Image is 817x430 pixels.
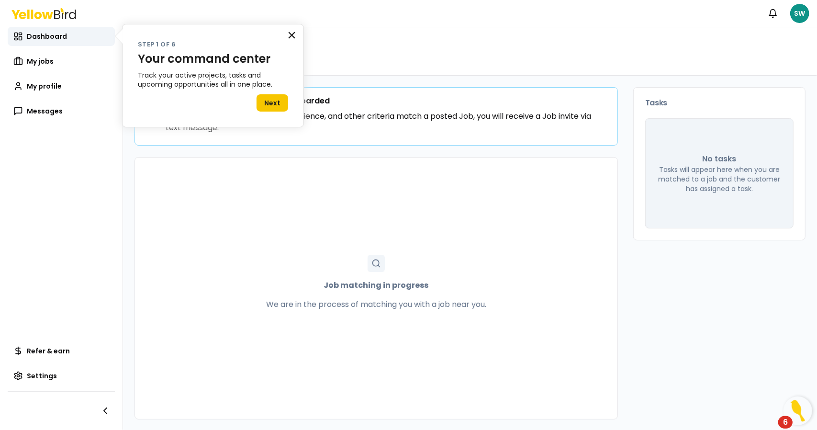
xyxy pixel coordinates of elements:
a: My profile [8,77,115,96]
p: Your command center [138,52,288,66]
h3: Tasks [645,99,794,107]
span: Messages [27,106,63,116]
span: SW [790,4,809,23]
a: Messages [8,102,115,121]
span: Settings [27,371,57,381]
h1: Welcome, [PERSON_NAME] [134,48,806,64]
a: Settings [8,366,115,385]
span: Dashboard [27,32,67,41]
span: My jobs [27,57,54,66]
span: My profile [27,81,62,91]
button: Close [287,27,296,43]
p: Step 1 of 6 [138,40,288,50]
p: Tasks will appear here when you are matched to a job and the customer has assigned a task. [657,165,782,193]
a: Dashboard [8,27,115,46]
p: When your skills, certifications, experience, and other criteria match a posted Job, you will rec... [166,111,606,134]
p: No tasks [703,153,737,165]
a: Refer & earn [8,341,115,361]
p: Track your active projects, tasks and upcoming opportunities all in one place. [138,71,288,90]
a: My jobs [8,52,115,71]
span: Refer & earn [27,346,70,356]
button: Next [257,94,288,112]
button: Open Resource Center, 6 new notifications [783,396,812,425]
strong: Job matching in progress [324,280,429,291]
p: We are in the process of matching you with a job near you. [266,299,486,310]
